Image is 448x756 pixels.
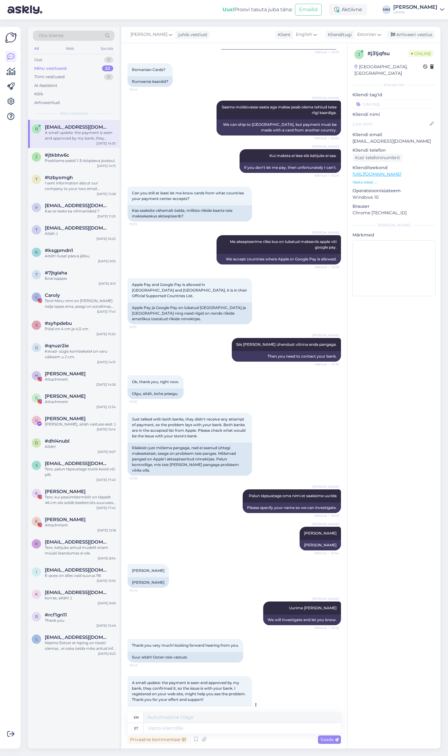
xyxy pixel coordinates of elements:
div: E-poes on alles vaid suurus 116 [45,573,116,578]
b: Uus! [222,7,234,12]
span: kertu.kokk@gmail.com [45,539,110,545]
p: Märkmed [352,232,436,238]
div: We will investigate and let you know. [263,615,341,625]
div: korras, aitäh! :) [45,595,116,601]
span: Palun täpsustage oma nimi et saaksime uurida [249,493,337,498]
div: MM [382,5,391,14]
span: Nähtud ✓ 10:32 [315,362,339,367]
span: botnariuc.i@gmail.com [45,124,110,130]
div: en [134,712,139,723]
div: [PERSON_NAME], aitäh vastuse eest :) [45,421,116,427]
div: Tere! Minu nimi on [PERSON_NAME] nelja lapse ema, peagi on sündimas viies laps meie perre. Seoses... [45,298,116,309]
span: Just talked with both banks, they didn't receive any attempt of payment, so the problem lays with... [132,417,246,438]
span: H [35,373,38,378]
p: Chrome [TECHNICAL_ID] [352,210,436,216]
span: English [296,31,312,38]
span: Ok, thank you, right now. [132,379,179,384]
div: Küsi telefoninumbrit [352,154,403,162]
div: [GEOGRAPHIC_DATA], [GEOGRAPHIC_DATA] [354,64,423,77]
div: Näeme Estost et leping on tòesti olemas , ei oska öelda miks antud info meie süsteemi ei jòudnud.... [45,640,116,651]
span: Nähtud ✓ 10:43 [315,513,339,518]
span: G [35,396,38,400]
div: Thank you [45,618,116,623]
div: [PERSON_NAME] [352,222,436,228]
div: Privaatne kommentaar [128,735,188,744]
span: l [35,637,38,641]
div: [DATE] 10:23 [96,236,116,241]
div: [DATE] 15:50 [96,332,116,336]
span: Nähtud ✓ 10:24 [315,173,339,178]
a: [URL][DOMAIN_NAME] [352,171,401,177]
span: Me aksepteerime riike kus on lubatud makseviis apple või google pay. [230,239,338,250]
span: katrinloovili@gmail.com [45,590,110,595]
div: [PERSON_NAME] [128,577,169,588]
div: [PERSON_NAME] [393,5,437,10]
div: Tere, kahjuks antud mudelit enam müüki lisandumas ei ole. [45,545,116,556]
div: Klient [275,31,291,38]
div: Attachment [45,377,116,382]
button: Emailid [295,4,322,16]
span: 10:45 [129,663,153,668]
span: Caroly [45,292,60,298]
div: [DATE] 14:31 [97,360,116,364]
img: Askly Logo [5,32,17,44]
p: Kliendi telefon [352,147,436,154]
div: [DATE] 9:35 [98,259,116,264]
div: [DATE] 9:09 [98,601,116,606]
div: Proovi tasuta juba täna: [222,6,292,13]
span: v [35,205,38,210]
div: [DATE] 14:35 [96,141,116,146]
div: Tere, kui peaûmbermõõt on täpselt 46 cm siis sobib beebimûts suuruses 46. Kui soovite mûtsile pik... [45,494,116,506]
div: [DATE] 14:26 [96,382,116,387]
p: Vaata edasi ... [352,179,436,185]
span: [PERSON_NAME] [312,597,339,601]
div: [DATE] 9:23 [98,651,116,656]
span: t [35,227,38,232]
span: #jtkbtw6c [45,152,69,158]
span: #ksgpmdn1 [45,248,73,253]
div: [DATE] 14:13 [97,164,116,168]
span: #qnuzr2ie [45,343,69,349]
span: r [35,614,38,619]
span: #7jtgiaha [45,270,67,276]
span: Estonian [357,31,376,38]
span: G [35,418,38,423]
span: Saada [320,737,338,742]
span: Romanian Cards? [132,67,166,72]
span: k [35,541,38,546]
span: [PERSON_NAME] [312,144,339,149]
span: k [35,250,38,254]
p: Brauser [352,203,436,210]
span: Nähtud ✓ 10:29 [315,265,339,269]
span: Heli Huoponen [45,371,86,377]
div: Rääkisin just mõlema pangaga, nad ei saanud ühtegi maksekatset, seega on probleem teie pangas. Mõ... [128,443,252,476]
div: Suur aitäh! Ootan teie vastust. [128,652,243,663]
span: 10:25 [129,222,153,226]
div: [DATE] 12:28 [97,192,116,196]
span: s [35,463,38,468]
div: Minu vestlused [34,65,67,72]
div: [DATE] 17:42 [96,506,116,510]
div: Arhiveeritud [34,100,60,106]
span: Emili Murumaa [45,517,86,522]
div: Attachment [45,522,116,528]
div: Tiimi vestlused [34,74,65,80]
div: If you don't let me pay, then unfortunately I can't. [240,162,341,173]
span: Gertu T [45,393,86,399]
span: Kui maksta ei lase siis kahjuks ei saa. [269,153,337,158]
span: Minu vestlused [60,111,88,116]
span: Saame moldovasse saata aga makse peab olema tehtud teise riigi kaardiga. [222,105,338,115]
span: #dhl4nubl [45,438,69,444]
span: [PERSON_NAME] [132,568,165,573]
div: [DATE] 13:49 [96,623,116,628]
div: 0 [104,74,113,80]
span: 10:24 [129,87,153,92]
span: 7 [35,272,38,277]
div: [DATE] 13:53 [97,578,116,583]
span: j [358,52,360,57]
span: Online [408,50,434,57]
div: Kas saaksite vähemalt öelda, milliste riikide kaarte teie maksekeskus aktsepteerib? [128,205,252,221]
div: Then you need to contact your bank. [232,351,341,362]
div: Olgu, aitäh, kohe praegu. [128,388,184,399]
p: Kliendi email [352,131,436,138]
